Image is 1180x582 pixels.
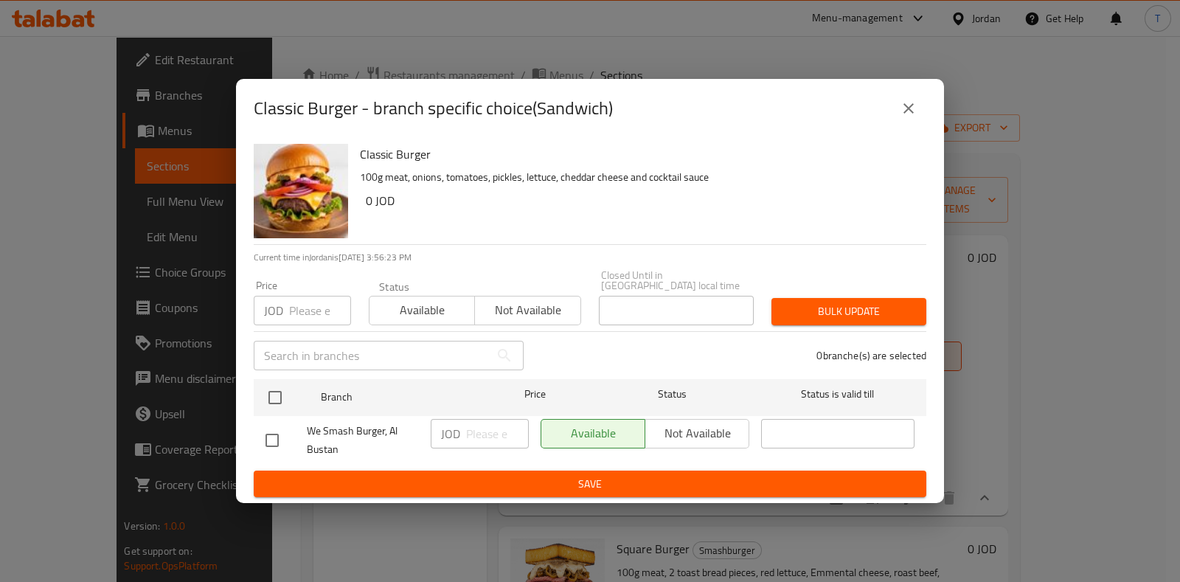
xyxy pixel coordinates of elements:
[254,341,490,370] input: Search in branches
[466,419,529,448] input: Please enter price
[254,97,613,120] h2: Classic Burger - branch specific choice(Sandwich)
[366,190,914,211] h6: 0 JOD
[264,302,283,319] p: JOD
[783,302,914,321] span: Bulk update
[360,144,914,164] h6: Classic Burger
[254,144,348,238] img: Classic Burger
[891,91,926,126] button: close
[375,299,469,321] span: Available
[254,471,926,498] button: Save
[360,168,914,187] p: 100g meat, onions, tomatoes, pickles, lettuce, cheddar cheese and cocktail sauce
[596,385,749,403] span: Status
[481,299,575,321] span: Not available
[771,298,926,325] button: Bulk update
[486,385,584,403] span: Price
[369,296,475,325] button: Available
[816,348,926,363] p: 0 branche(s) are selected
[474,296,580,325] button: Not available
[265,475,914,493] span: Save
[441,425,460,443] p: JOD
[321,388,474,406] span: Branch
[307,422,419,459] span: We Smash Burger, Al Bustan
[254,251,926,264] p: Current time in Jordan is [DATE] 3:56:23 PM
[289,296,351,325] input: Please enter price
[761,385,914,403] span: Status is valid till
